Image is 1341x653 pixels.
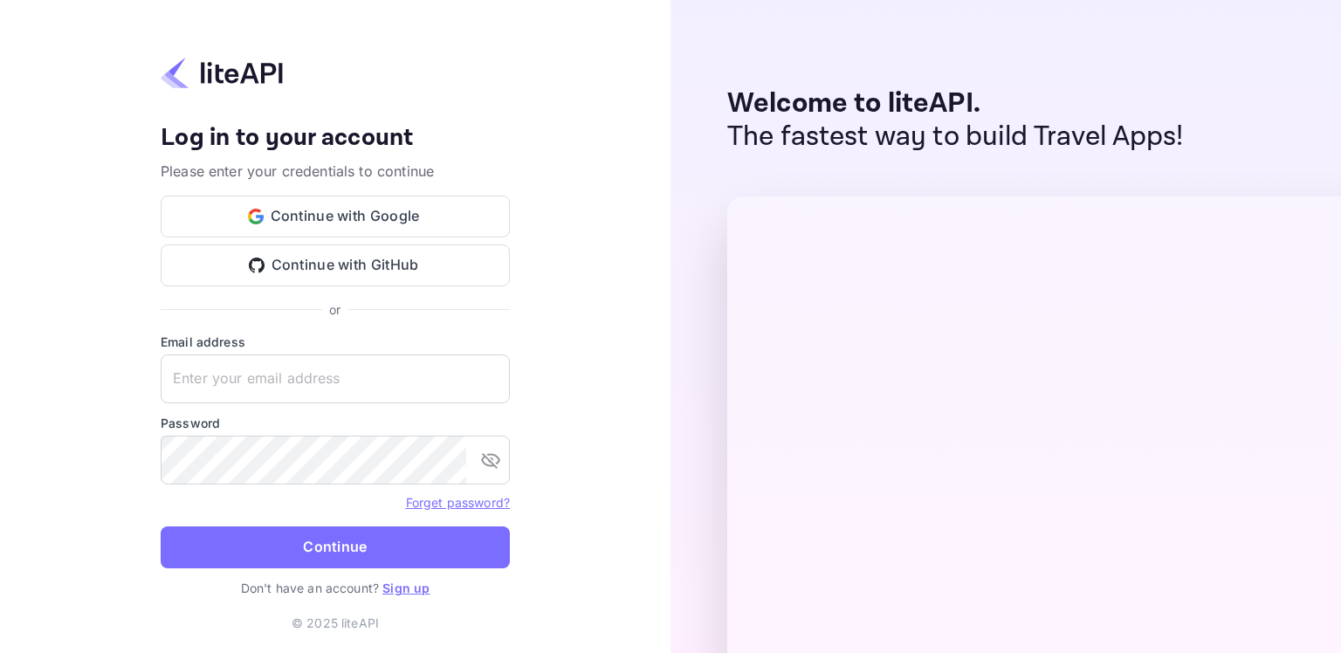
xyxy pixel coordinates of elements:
[406,493,510,511] a: Forget password?
[382,581,430,595] a: Sign up
[727,120,1184,154] p: The fastest way to build Travel Apps!
[161,579,510,597] p: Don't have an account?
[161,196,510,237] button: Continue with Google
[161,333,510,351] label: Email address
[161,56,283,90] img: liteapi
[161,123,510,154] h4: Log in to your account
[161,354,510,403] input: Enter your email address
[727,87,1184,120] p: Welcome to liteAPI.
[161,526,510,568] button: Continue
[406,495,510,510] a: Forget password?
[161,161,510,182] p: Please enter your credentials to continue
[329,300,340,319] p: or
[161,414,510,432] label: Password
[161,244,510,286] button: Continue with GitHub
[292,614,379,632] p: © 2025 liteAPI
[473,443,508,478] button: toggle password visibility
